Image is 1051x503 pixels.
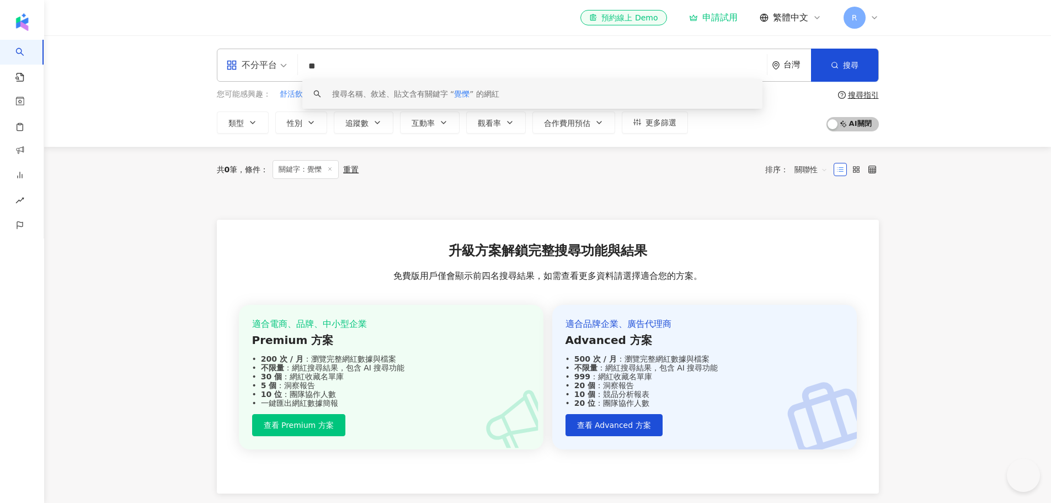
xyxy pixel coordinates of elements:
strong: 30 個 [261,372,282,381]
span: 條件 ： [237,165,268,174]
div: ：網紅收藏名單庫 [252,372,530,381]
div: ：網紅搜尋結果，包含 AI 搜尋功能 [252,363,530,372]
button: 互動率 [400,112,460,134]
div: Advanced 方案 [565,332,844,348]
div: ：瀏覽完整網紅數據與檔案 [252,354,530,363]
strong: 10 位 [261,390,282,399]
span: 升級方案解鎖完整搜尋功能與結果 [449,242,647,261]
button: 類型 [217,112,269,134]
div: 排序： [765,161,834,178]
button: 觀看率 [466,112,526,134]
button: 合作費用預估 [532,112,615,134]
div: ：團隊協作人數 [252,390,530,399]
div: ：網紅搜尋結果，包含 AI 搜尋功能 [565,363,844,372]
div: 預約線上 Demo [589,12,658,23]
button: 更多篩選 [622,112,688,134]
a: 預約線上 Demo [580,10,666,25]
iframe: Help Scout Beacon - Open [1007,459,1040,492]
button: 查看 Premium 方案 [252,414,345,436]
div: 適合品牌企業、廣告代理商 [565,318,844,330]
span: 舒活飲二組 [280,89,318,100]
strong: 500 次 / 月 [574,354,617,363]
span: 免費版用戶僅會顯示前四名搜尋結果，如需查看更多資料請選擇適合您的方案。 [393,270,702,282]
button: 追蹤數 [334,112,393,134]
span: environment [772,61,780,70]
span: 追蹤數 [345,119,369,128]
strong: 不限量 [261,363,284,372]
div: ：團隊協作人數 [565,399,844,407]
span: question-circle [838,91,846,99]
div: ：網紅收藏名單庫 [565,372,844,381]
button: 舒活飲二組 [279,88,319,100]
span: R [852,12,857,24]
a: 申請試用 [689,12,738,23]
span: 關聯性 [794,161,828,178]
span: 合作費用預估 [544,119,590,128]
span: 覺㦡 [454,89,470,98]
div: ：瀏覽完整網紅數據與檔案 [565,354,844,363]
button: 搜尋 [811,49,878,82]
div: ：洞察報告 [252,381,530,390]
div: Premium 方案 [252,332,530,348]
span: 更多篩選 [645,118,676,127]
div: ：洞察報告 [565,381,844,390]
div: 共 筆 [217,165,238,174]
span: 查看 Advanced 方案 [577,421,651,430]
span: 性別 [287,119,302,128]
span: 0 [225,165,230,174]
span: 繁體中文 [773,12,808,24]
div: ：競品分析報表 [565,390,844,399]
button: 性別 [275,112,327,134]
span: search [313,90,321,98]
strong: 5 個 [261,381,277,390]
span: 您可能感興趣： [217,89,271,100]
span: 搜尋 [843,61,858,70]
span: 關鍵字：覺㦡 [273,160,339,179]
strong: 200 次 / 月 [261,354,303,363]
div: 搜尋名稱、敘述、貼文含有關鍵字 “ ” 的網紅 [332,88,499,100]
strong: 999 [574,372,590,381]
span: 觀看率 [478,119,501,128]
strong: 不限量 [574,363,597,372]
strong: 10 個 [574,390,595,399]
strong: 20 位 [574,399,595,407]
button: 查看 Advanced 方案 [565,414,663,436]
span: 互動率 [412,119,435,128]
span: 查看 Premium 方案 [264,421,334,430]
div: 不分平台 [226,56,277,74]
div: 重置 [343,165,359,174]
div: 一鍵匯出網紅數據簡報 [252,399,530,407]
span: 類型 [228,119,244,128]
div: 適合電商、品牌、中小型企業 [252,318,530,330]
img: logo icon [13,13,31,31]
a: search [15,40,38,83]
div: 搜尋指引 [848,91,879,99]
strong: 20 個 [574,381,595,390]
span: appstore [226,60,237,71]
div: 台灣 [783,60,811,70]
span: rise [15,189,24,214]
